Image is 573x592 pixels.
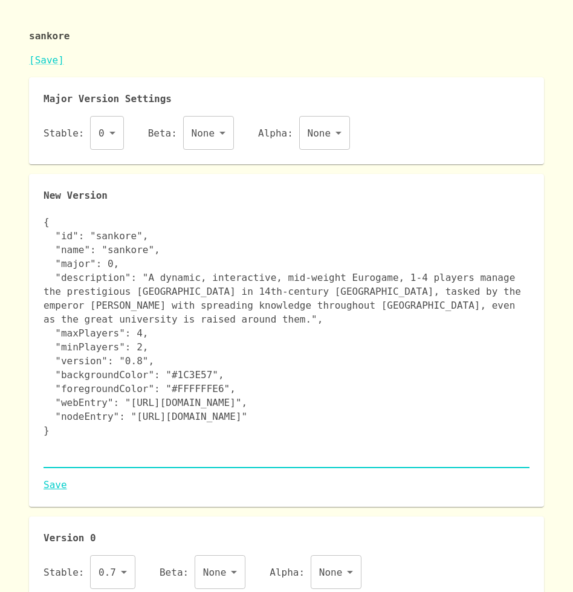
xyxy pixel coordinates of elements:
textarea: { "id": "sankore", "name": "sankore", "major": 0, "description": "A dynamic, interactive, mid-wei... [44,215,529,465]
div: 0.7 [90,555,135,589]
div: Beta: [148,116,234,150]
div: None [195,555,246,589]
div: None [183,116,235,150]
div: None [311,555,362,589]
div: None [299,116,351,150]
div: 0 [90,116,124,150]
p: Version 0 [44,531,529,545]
p: New Version [44,188,529,203]
a: [Save] [29,54,64,66]
p: Major Version Settings [44,92,529,106]
div: Alpha: [270,555,361,589]
a: Save [44,478,529,492]
div: Alpha: [258,116,350,150]
div: Stable: [44,116,124,150]
div: Beta: [160,555,245,589]
p: sankore [29,10,544,53]
div: Stable: [44,555,135,589]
